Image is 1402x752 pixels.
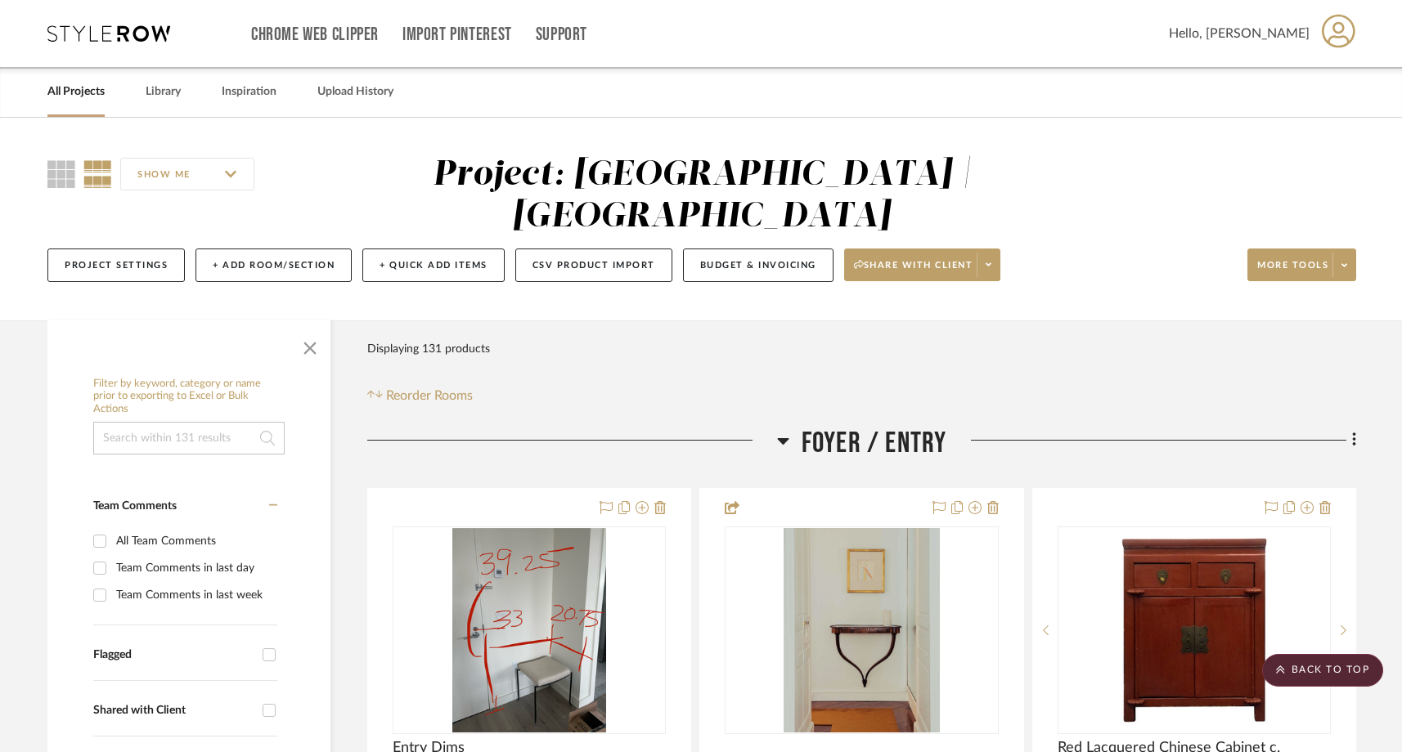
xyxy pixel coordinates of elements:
[93,422,285,454] input: Search within 131 results
[93,500,177,512] span: Team Comments
[251,28,379,42] a: Chrome Web Clipper
[784,528,940,732] img: null
[195,248,352,282] button: + Add Room/Section
[1257,259,1328,284] span: More tools
[844,248,1001,281] button: Share with client
[294,329,326,361] button: Close
[47,248,185,282] button: Project Settings
[1092,528,1296,732] img: Red Lacquered Chinese Cabinet c. 1920
[683,248,834,282] button: Budget & Invoicing
[386,386,473,405] span: Reorder Rooms
[146,81,181,103] a: Library
[116,528,273,554] div: All Team Comments
[222,81,276,103] a: Inspiration
[116,555,273,581] div: Team Comments in last day
[726,527,997,733] div: 0
[93,648,254,662] div: Flagged
[402,28,512,42] a: Import Pinterest
[452,528,606,732] img: Entry Dims
[47,81,105,103] a: All Projects
[93,378,285,416] h6: Filter by keyword, category or name prior to exporting to Excel or Bulk Actions
[1169,24,1310,43] span: Hello, [PERSON_NAME]
[116,582,273,608] div: Team Comments in last week
[854,259,973,284] span: Share with client
[317,81,393,103] a: Upload History
[93,704,254,718] div: Shared with Client
[1262,654,1383,687] scroll-to-top-button: BACK TO TOP
[433,158,971,234] div: Project: [GEOGRAPHIC_DATA] | [GEOGRAPHIC_DATA]
[1247,248,1356,281] button: More tools
[802,426,947,461] span: Foyer / Entry
[515,248,672,282] button: CSV Product Import
[367,333,490,365] div: Displaying 131 products
[367,386,473,405] button: Reorder Rooms
[362,248,505,282] button: + Quick Add Items
[536,28,587,42] a: Support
